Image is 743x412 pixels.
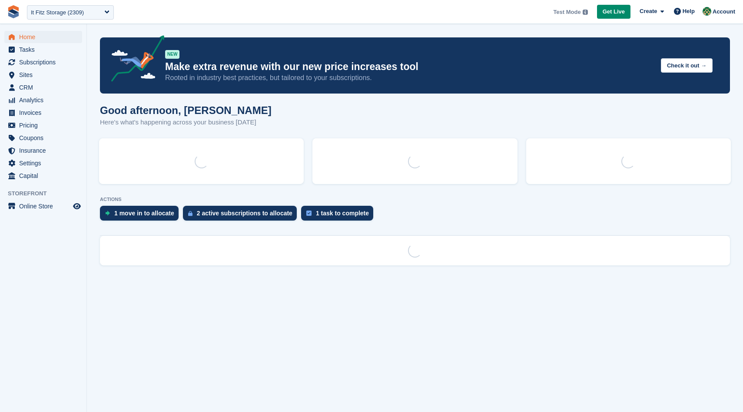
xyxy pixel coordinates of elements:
span: Storefront [8,189,86,198]
span: Analytics [19,94,71,106]
p: ACTIONS [100,197,730,202]
div: 1 move in to allocate [114,210,174,217]
span: Home [19,31,71,43]
a: menu [4,157,82,169]
a: menu [4,119,82,131]
span: Sites [19,69,71,81]
a: 1 move in to allocate [100,206,183,225]
span: Invoices [19,107,71,119]
div: NEW [165,50,179,59]
span: Settings [19,157,71,169]
div: 2 active subscriptions to allocate [197,210,292,217]
span: Online Store [19,200,71,212]
p: Here's what's happening across your business [DATE] [100,117,272,127]
span: Help [683,7,695,16]
img: Aaron [703,7,711,16]
div: It Fitz Storage (2309) [31,8,84,17]
img: stora-icon-8386f47178a22dfd0bd8f6a31ec36ba5ce8667c1dd55bd0f319d3a0aa187defe.svg [7,5,20,18]
span: Subscriptions [19,56,71,68]
a: menu [4,31,82,43]
span: Account [713,7,735,16]
span: Create [640,7,657,16]
img: active_subscription_to_allocate_icon-d502201f5373d7db506a760aba3b589e785aa758c864c3986d89f69b8ff3... [188,211,192,216]
a: menu [4,69,82,81]
a: Preview store [72,201,82,211]
a: menu [4,107,82,119]
a: Get Live [597,5,630,19]
a: menu [4,81,82,94]
span: Insurance [19,144,71,157]
p: Make extra revenue with our new price increases tool [165,60,654,73]
span: Pricing [19,119,71,131]
img: icon-info-grey-7440780725fd019a000dd9b08b2336e03edf1995a4989e88bcd33f0948082b44.svg [583,10,588,15]
a: menu [4,170,82,182]
a: 2 active subscriptions to allocate [183,206,301,225]
span: Get Live [603,7,625,16]
div: 1 task to complete [316,210,369,217]
span: Capital [19,170,71,182]
img: move_ins_to_allocate_icon-fdf77a2bb77ea45bf5b3d319d69a93e2d87916cf1d5bf7949dd705db3b84f3ca.svg [105,211,110,216]
a: menu [4,144,82,157]
a: menu [4,56,82,68]
button: Check it out → [661,58,713,73]
a: menu [4,94,82,106]
a: 1 task to complete [301,206,378,225]
img: task-75834270c22a3079a89374b754ae025e5fb1db73e45f91037f5363f120a921f8.svg [306,211,312,216]
span: Coupons [19,132,71,144]
h1: Good afternoon, [PERSON_NAME] [100,104,272,116]
span: CRM [19,81,71,94]
a: menu [4,44,82,56]
p: Rooted in industry best practices, but tailored to your subscriptions. [165,73,654,83]
img: price-adjustments-announcement-icon-8257ccfd72463d97f412b2fc003d46551f7dbcb40ab6d574587a9cd5c0d94... [104,35,165,85]
a: menu [4,200,82,212]
span: Test Mode [553,8,580,17]
span: Tasks [19,44,71,56]
a: menu [4,132,82,144]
